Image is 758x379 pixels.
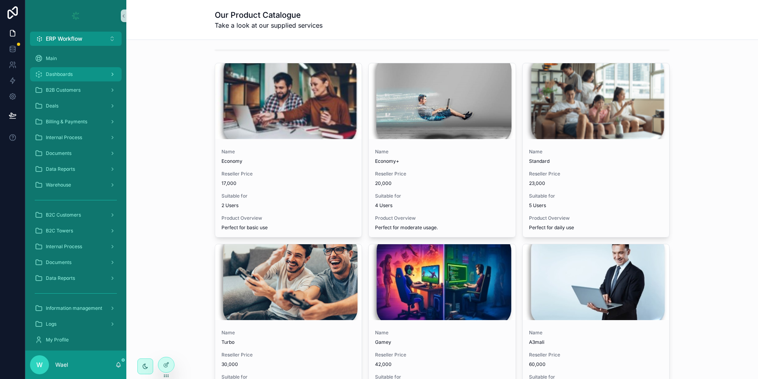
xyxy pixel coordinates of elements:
span: Take a look at our supplied services [215,21,323,30]
span: W [36,360,43,370]
span: A3mali [529,339,663,345]
a: Logs [30,317,122,331]
a: My Profile [30,333,122,347]
span: Name [529,149,663,155]
span: Name [221,330,355,336]
span: 17,000 [221,180,355,187]
span: B2C Towers [46,228,73,234]
a: Dashboards [30,67,122,81]
span: Product Overview [375,215,509,221]
span: B2C Customers [46,212,81,218]
a: Documents [30,255,122,270]
span: Reseller Price [221,171,355,177]
a: B2B Customers [30,83,122,97]
h1: Our Product Catalogue [215,9,323,21]
span: Turbo [221,339,355,345]
span: Internal Process [46,243,82,250]
div: Standard.png [523,63,669,139]
span: B2B Customers [46,87,81,93]
span: Product Overview [221,215,355,221]
a: Documents [30,146,122,160]
span: 42,000 [375,361,509,368]
span: Reseller Price [529,352,663,358]
a: Data Reports [30,271,122,285]
span: Economy+ [375,158,509,164]
span: Internal Process [46,134,82,141]
span: Dashboards [46,71,73,77]
span: Data Reports [46,275,75,281]
span: Name [221,149,355,155]
span: 30,000 [221,361,355,368]
span: Perfect for basic use [221,224,355,231]
span: Name [375,330,509,336]
span: Perfect for daily use [529,224,663,231]
a: Information management [30,301,122,315]
span: 5 Users [529,202,663,209]
a: B2C Towers [30,224,122,238]
span: Product Overview [529,215,663,221]
span: Billing & Payments [46,119,87,125]
span: Reseller Price [375,171,509,177]
a: Billing & Payments [30,115,122,129]
span: Name [375,149,509,155]
span: Suitable for [375,193,509,199]
span: 23,000 [529,180,663,187]
span: Economy [221,158,355,164]
span: Logs [46,321,56,327]
span: Standard [529,158,663,164]
span: Information management [46,305,102,311]
span: 4 Users [375,202,509,209]
span: Documents [46,150,71,157]
span: Reseller Price [221,352,355,358]
div: Turbo.jpg [215,244,362,320]
a: Main [30,51,122,66]
span: 20,000 [375,180,509,187]
span: Suitable for [529,193,663,199]
span: Suitable for [221,193,355,199]
span: Warehouse [46,182,71,188]
span: Reseller Price [375,352,509,358]
a: Warehouse [30,178,122,192]
span: Deals [46,103,58,109]
button: Select Button [30,32,122,46]
span: ERP Workflow [46,35,83,43]
a: Internal Process [30,130,122,145]
a: Internal Process [30,239,122,254]
span: Gamey [375,339,509,345]
span: Data Reports [46,166,75,172]
div: A3mali.jpg [523,244,669,320]
div: Economy.jpg [215,63,362,139]
div: Economy+.jpg [369,63,515,139]
div: Gamey.jpg [369,244,515,320]
span: Name [529,330,663,336]
p: Wael [55,361,68,369]
a: Deals [30,99,122,113]
img: App logo [69,9,82,22]
span: My Profile [46,337,69,343]
span: Perfect for moderate usage. [375,224,509,231]
a: Data Reports [30,162,122,176]
div: scrollable content [25,46,126,351]
span: Reseller Price [529,171,663,177]
span: 2 Users [221,202,355,209]
span: Documents [46,259,71,266]
span: 60,000 [529,361,663,368]
a: B2C Customers [30,208,122,222]
span: Main [46,55,57,62]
